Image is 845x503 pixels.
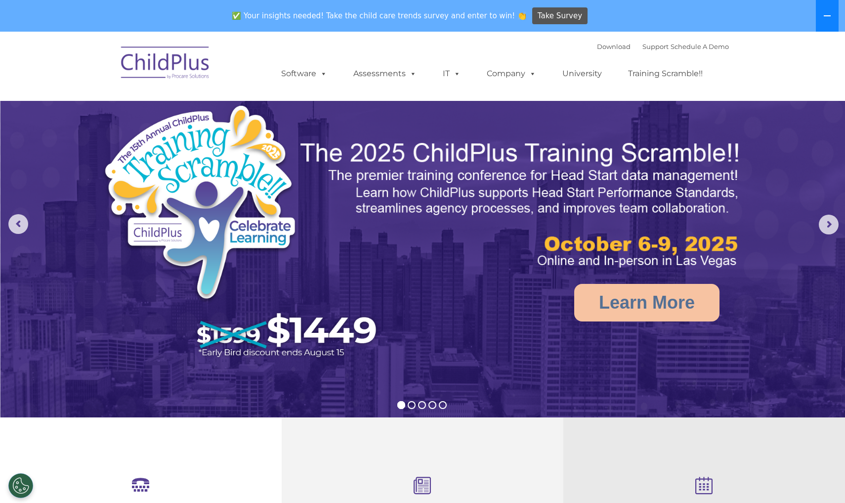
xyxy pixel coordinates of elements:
[8,473,33,498] button: Cookies Settings
[574,284,719,321] a: Learn More
[618,64,713,84] a: Training Scramble!!
[137,106,179,113] span: Phone number
[433,64,470,84] a: IT
[597,43,729,50] font: |
[532,7,588,25] a: Take Survey
[552,64,612,84] a: University
[796,456,845,503] iframe: Chat Widget
[271,64,337,84] a: Software
[671,43,729,50] a: Schedule A Demo
[343,64,426,84] a: Assessments
[597,43,631,50] a: Download
[228,6,531,26] span: ✅ Your insights needed! Take the child care trends survey and enter to win! 👏
[538,7,582,25] span: Take Survey
[137,65,168,73] span: Last name
[642,43,669,50] a: Support
[116,40,215,89] img: ChildPlus by Procare Solutions
[477,64,546,84] a: Company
